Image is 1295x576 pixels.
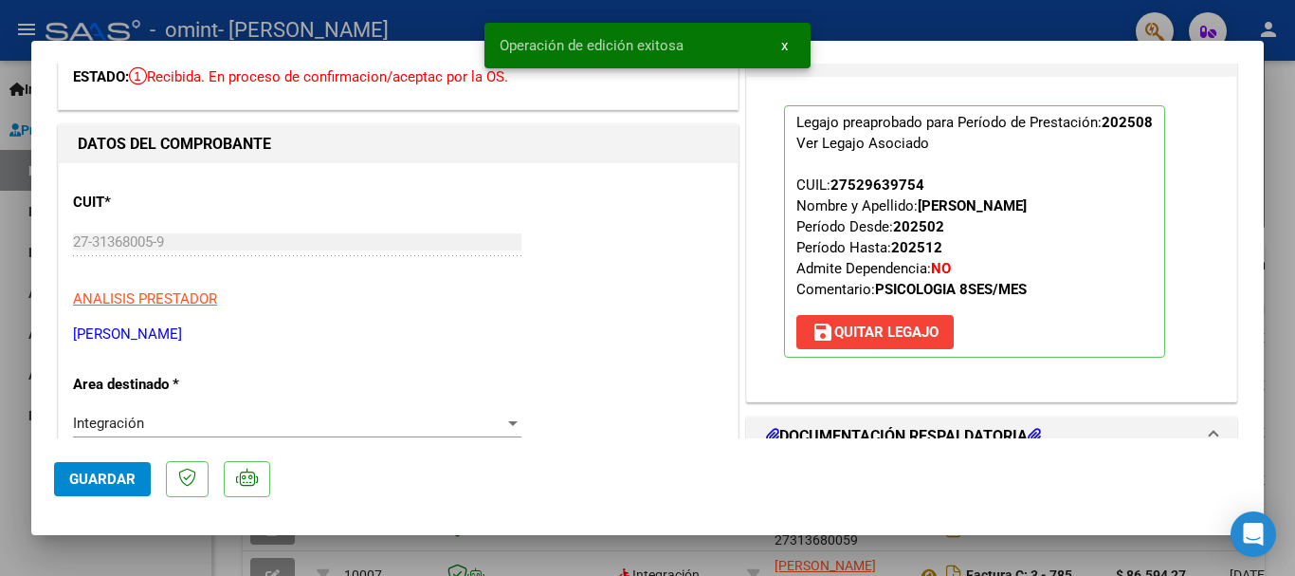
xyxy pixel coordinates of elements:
[73,68,129,85] span: ESTADO:
[73,290,217,307] span: ANALISIS PRESTADOR
[747,77,1236,401] div: PREAPROBACIÓN PARA INTEGRACION
[129,68,508,85] span: Recibida. En proceso de confirmacion/aceptac por la OS.
[747,418,1236,455] mat-expansion-panel-header: DOCUMENTACIÓN RESPALDATORIA
[784,105,1165,358] p: Legajo preaprobado para Período de Prestación:
[812,324,939,341] span: Quitar Legajo
[893,218,944,235] strong: 202502
[875,281,1027,298] strong: PSICOLOGIA 8SES/MES
[73,324,723,345] p: [PERSON_NAME]
[796,281,1027,298] span: Comentario:
[73,192,268,214] p: CUIT
[796,177,1027,298] span: CUIL: Nombre y Apellido: Período Desde: Período Hasta: Admite Dependencia:
[54,462,151,496] button: Guardar
[73,415,144,432] span: Integración
[69,471,136,488] span: Guardar
[812,321,834,344] mat-icon: save
[891,239,942,256] strong: 202512
[500,36,684,55] span: Operación de edición exitosa
[830,175,924,195] div: 27529639754
[918,197,1027,214] strong: [PERSON_NAME]
[766,28,803,63] button: x
[1231,511,1276,557] div: Open Intercom Messenger
[931,260,951,277] strong: NO
[1102,114,1153,131] strong: 202508
[781,37,788,54] span: x
[796,133,929,154] div: Ver Legajo Asociado
[796,315,954,349] button: Quitar Legajo
[78,135,271,153] strong: DATOS DEL COMPROBANTE
[73,374,268,396] p: Area destinado *
[766,425,1041,448] h1: DOCUMENTACIÓN RESPALDATORIA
